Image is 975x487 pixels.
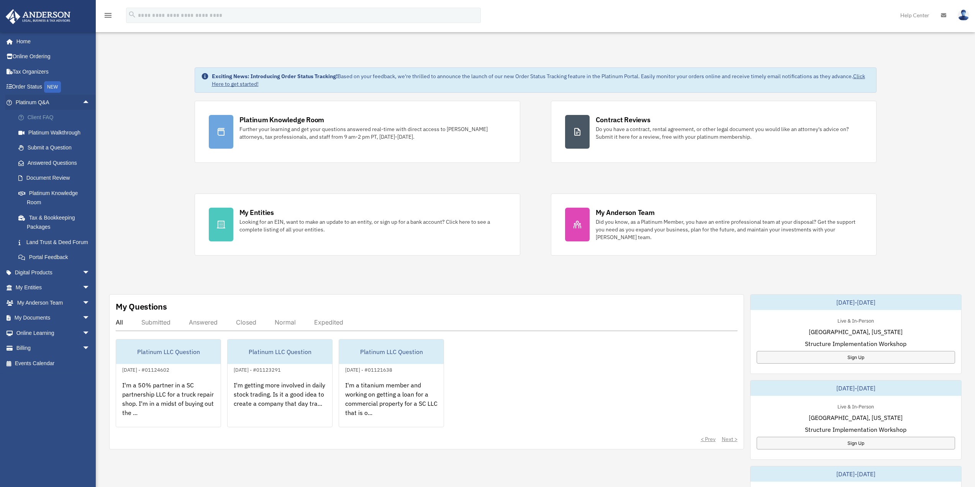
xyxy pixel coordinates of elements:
[239,125,506,141] div: Further your learning and get your questions answered real-time with direct access to [PERSON_NAM...
[339,374,444,434] div: I'm a titanium member and working on getting a loan for a commercial property for a SC LLC that i...
[82,295,98,311] span: arrow_drop_down
[5,325,102,341] a: Online Learningarrow_drop_down
[239,208,274,217] div: My Entities
[227,339,333,427] a: Platinum LLC Question[DATE] - #01123291I'm getting more involved in daily stock trading. Is it a ...
[805,339,906,348] span: Structure Implementation Workshop
[5,265,102,280] a: Digital Productsarrow_drop_down
[809,413,903,422] span: [GEOGRAPHIC_DATA], [US_STATE]
[82,310,98,326] span: arrow_drop_down
[103,11,113,20] i: menu
[5,49,102,64] a: Online Ordering
[5,341,102,356] a: Billingarrow_drop_down
[82,341,98,356] span: arrow_drop_down
[831,316,880,324] div: Live & In-Person
[11,125,102,140] a: Platinum Walkthrough
[103,13,113,20] a: menu
[82,95,98,110] span: arrow_drop_up
[82,265,98,280] span: arrow_drop_down
[757,437,955,449] a: Sign Up
[228,339,332,364] div: Platinum LLC Question
[751,380,961,396] div: [DATE]-[DATE]
[805,425,906,434] span: Structure Implementation Workshop
[116,339,221,364] div: Platinum LLC Question
[82,325,98,341] span: arrow_drop_down
[11,185,102,210] a: Platinum Knowledge Room
[44,81,61,93] div: NEW
[116,339,221,427] a: Platinum LLC Question[DATE] - #01124602I'm a 50% partner in a SC partnership LLC for a truck repa...
[551,193,877,256] a: My Anderson Team Did you know, as a Platinum Member, you have an entire professional team at your...
[141,318,170,326] div: Submitted
[212,73,865,87] a: Click Here to get started!
[228,365,287,373] div: [DATE] - #01123291
[751,295,961,310] div: [DATE]-[DATE]
[751,466,961,482] div: [DATE]-[DATE]
[596,125,862,141] div: Do you have a contract, rental agreement, or other legal document you would like an attorney's ad...
[757,351,955,364] a: Sign Up
[5,310,102,326] a: My Documentsarrow_drop_down
[239,218,506,233] div: Looking for an EIN, want to make an update to an entity, or sign up for a bank account? Click her...
[228,374,332,434] div: I'm getting more involved in daily stock trading. Is it a good idea to create a company that day ...
[11,250,102,265] a: Portal Feedback
[236,318,256,326] div: Closed
[314,318,343,326] div: Expedited
[5,95,102,110] a: Platinum Q&Aarrow_drop_up
[116,318,123,326] div: All
[275,318,296,326] div: Normal
[339,365,398,373] div: [DATE] - #01121638
[11,155,102,171] a: Answered Questions
[239,115,324,125] div: Platinum Knowledge Room
[195,101,520,163] a: Platinum Knowledge Room Further your learning and get your questions answered real-time with dire...
[11,171,102,186] a: Document Review
[596,218,862,241] div: Did you know, as a Platinum Member, you have an entire professional team at your disposal? Get th...
[551,101,877,163] a: Contract Reviews Do you have a contract, rental agreement, or other legal document you would like...
[116,301,167,312] div: My Questions
[5,34,98,49] a: Home
[212,73,338,80] strong: Exciting News: Introducing Order Status Tracking!
[958,10,969,21] img: User Pic
[128,10,136,19] i: search
[11,140,102,156] a: Submit a Question
[596,115,651,125] div: Contract Reviews
[11,234,102,250] a: Land Trust & Deed Forum
[5,280,102,295] a: My Entitiesarrow_drop_down
[116,365,175,373] div: [DATE] - #01124602
[339,339,444,427] a: Platinum LLC Question[DATE] - #01121638I'm a titanium member and working on getting a loan for a ...
[212,72,870,88] div: Based on your feedback, we're thrilled to announce the launch of our new Order Status Tracking fe...
[831,402,880,410] div: Live & In-Person
[11,210,102,234] a: Tax & Bookkeeping Packages
[5,295,102,310] a: My Anderson Teamarrow_drop_down
[195,193,520,256] a: My Entities Looking for an EIN, want to make an update to an entity, or sign up for a bank accoun...
[3,9,73,24] img: Anderson Advisors Platinum Portal
[5,79,102,95] a: Order StatusNEW
[5,356,102,371] a: Events Calendar
[339,339,444,364] div: Platinum LLC Question
[11,110,102,125] a: Client FAQ
[82,280,98,296] span: arrow_drop_down
[809,327,903,336] span: [GEOGRAPHIC_DATA], [US_STATE]
[189,318,218,326] div: Answered
[116,374,221,434] div: I'm a 50% partner in a SC partnership LLC for a truck repair shop. I'm in a midst of buying out t...
[596,208,655,217] div: My Anderson Team
[5,64,102,79] a: Tax Organizers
